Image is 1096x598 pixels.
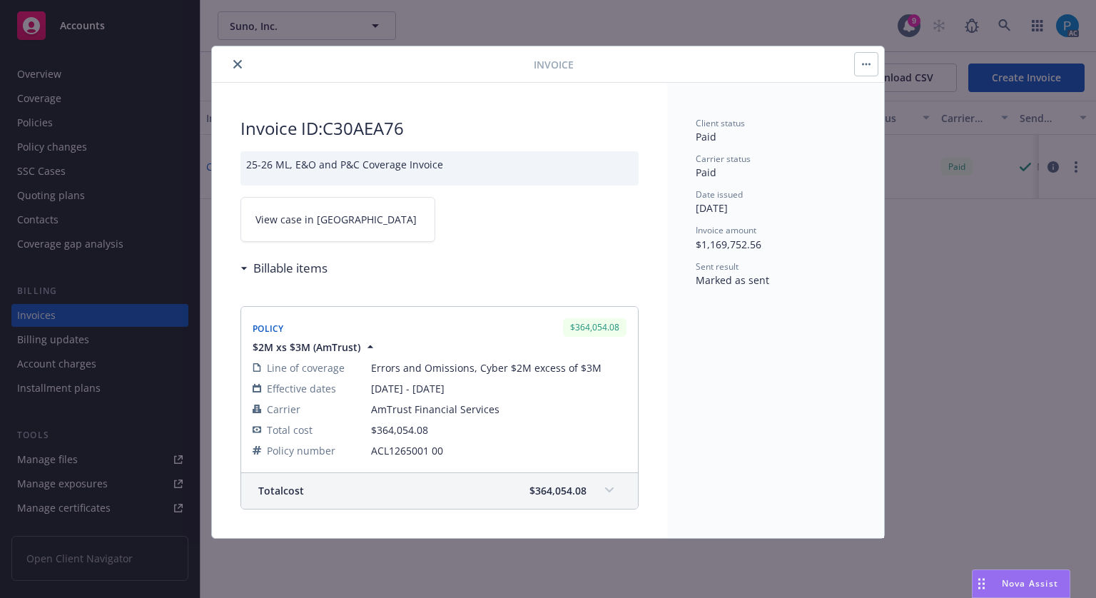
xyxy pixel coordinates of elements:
div: Drag to move [973,570,990,597]
h3: Billable items [253,259,328,278]
span: Date issued [696,188,743,201]
span: Policy [253,323,284,335]
button: $2M xs $3M (AmTrust) [253,340,377,355]
div: 25-26 ML, E&O and P&C Coverage Invoice [240,151,639,186]
span: Errors and Omissions, Cyber $2M excess of $3M [371,360,626,375]
span: Policy number [267,443,335,458]
span: $2M xs $3M (AmTrust) [253,340,360,355]
div: Totalcost$364,054.08 [241,473,638,509]
span: Paid [696,166,716,179]
span: Effective dates [267,381,336,396]
span: Total cost [267,422,313,437]
span: [DATE] - [DATE] [371,381,626,396]
button: Nova Assist [972,569,1070,598]
span: ACL1265001 00 [371,443,626,458]
span: AmTrust Financial Services [371,402,626,417]
span: Carrier [267,402,300,417]
span: $364,054.08 [529,483,587,498]
span: Nova Assist [1002,577,1058,589]
span: Invoice amount [696,224,756,236]
span: Invoice [534,57,574,72]
span: Line of coverage [267,360,345,375]
span: Paid [696,130,716,143]
div: $364,054.08 [563,318,626,336]
button: close [229,56,246,73]
h2: Invoice ID: C30AEA76 [240,117,639,140]
div: Billable items [240,259,328,278]
span: $1,169,752.56 [696,238,761,251]
span: Carrier status [696,153,751,165]
span: Marked as sent [696,273,769,287]
span: $364,054.08 [371,423,428,437]
span: View case in [GEOGRAPHIC_DATA] [255,212,417,227]
span: [DATE] [696,201,728,215]
span: Total cost [258,483,304,498]
a: View case in [GEOGRAPHIC_DATA] [240,197,435,242]
span: Sent result [696,260,739,273]
span: Client status [696,117,745,129]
